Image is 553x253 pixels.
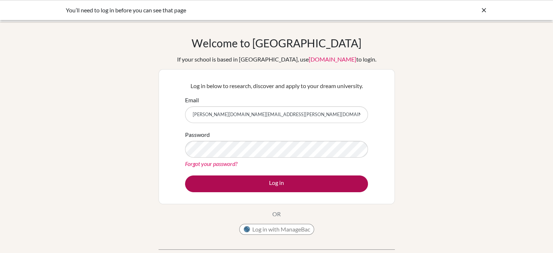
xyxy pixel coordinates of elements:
[185,130,210,139] label: Password
[185,175,368,192] button: Log in
[272,210,281,218] p: OR
[66,6,378,15] div: You’ll need to log in before you can see that page
[185,96,199,104] label: Email
[177,55,376,64] div: If your school is based in [GEOGRAPHIC_DATA], use to login.
[309,56,356,63] a: [DOMAIN_NAME]
[239,224,314,235] button: Log in with ManageBac
[192,36,361,50] h1: Welcome to [GEOGRAPHIC_DATA]
[185,82,368,90] p: Log in below to research, discover and apply to your dream university.
[185,160,237,167] a: Forgot your password?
